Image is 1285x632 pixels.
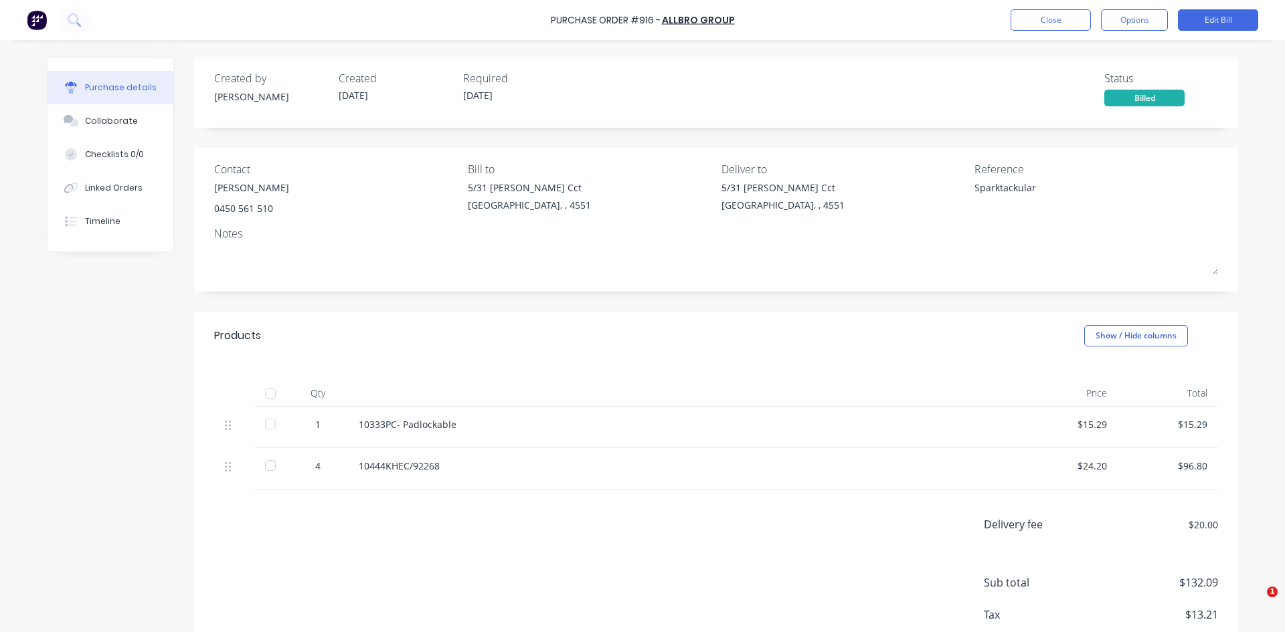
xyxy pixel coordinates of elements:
[1239,587,1272,619] iframe: Intercom live chat
[1017,380,1118,407] div: Price
[1104,70,1218,86] div: Status
[1178,9,1258,31] button: Edit Bill
[214,225,1218,241] div: Notes
[48,171,173,205] button: Linked Orders
[288,380,348,407] div: Qty
[468,181,591,195] div: 5/31 [PERSON_NAME] Cct
[359,459,1007,473] div: 10444KHEC/92268
[721,161,965,177] div: Deliver to
[463,70,577,86] div: Required
[214,161,458,177] div: Contact
[85,82,157,94] div: Purchase details
[1028,459,1107,473] div: $24.20
[468,161,711,177] div: Bill to
[551,13,661,27] div: Purchase Order #916 -
[1028,417,1107,431] div: $15.29
[298,417,337,431] div: 1
[48,71,173,104] button: Purchase details
[359,417,1007,431] div: 10333PC- Padlockable
[85,115,138,127] div: Collaborate
[48,104,173,138] button: Collaborate
[339,70,452,86] div: Created
[1128,459,1207,473] div: $96.80
[721,181,845,195] div: 5/31 [PERSON_NAME] Cct
[214,90,328,104] div: [PERSON_NAME]
[1084,325,1188,346] button: Show / Hide columns
[662,13,735,27] a: Allbro Group
[984,574,1084,591] span: Sub total
[214,181,289,195] div: [PERSON_NAME]
[721,198,845,212] div: [GEOGRAPHIC_DATA], , 4551
[214,328,261,344] div: Products
[214,201,289,215] div: 0450 561 510
[1128,417,1207,431] div: $15.29
[1104,90,1185,106] div: Billed
[85,148,144,161] div: Checklists 0/0
[1011,9,1091,31] button: Close
[468,198,591,212] div: [GEOGRAPHIC_DATA], , 4551
[214,70,328,86] div: Created by
[984,607,1084,623] span: Tax
[1084,607,1218,623] span: $13.21
[1084,574,1218,591] span: $132.09
[27,10,47,30] img: Factory
[1084,518,1218,532] div: $20.00
[974,161,1218,177] div: Reference
[48,205,173,238] button: Timeline
[1267,587,1278,597] span: 1
[85,182,143,194] div: Linked Orders
[974,181,1142,211] textarea: Sparktackular
[1101,9,1168,31] button: Options
[1118,380,1218,407] div: Total
[85,215,120,227] div: Timeline
[298,459,337,473] div: 4
[48,138,173,171] button: Checklists 0/0
[984,516,1084,532] div: Delivery fee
